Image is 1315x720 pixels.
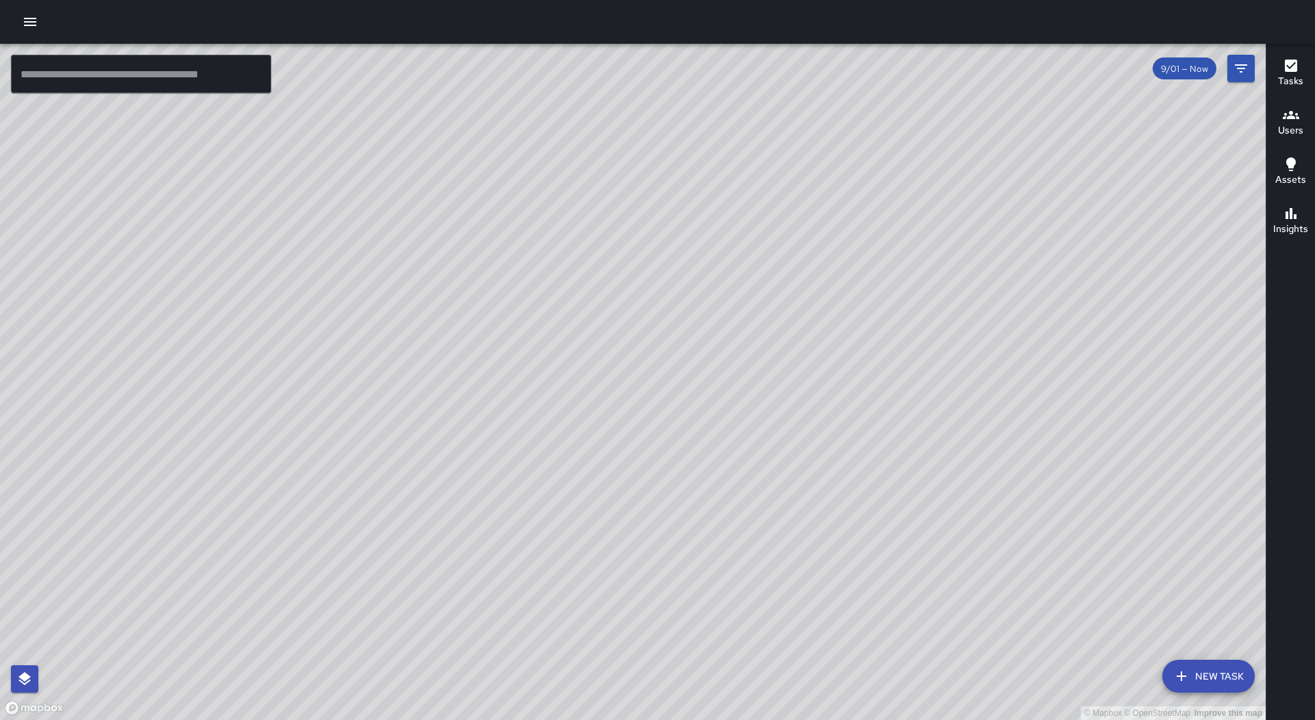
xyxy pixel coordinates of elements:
h6: Users [1278,123,1303,138]
span: 9/01 — Now [1153,63,1216,75]
button: Assets [1266,148,1315,197]
button: Tasks [1266,49,1315,99]
h6: Assets [1275,172,1306,188]
button: Insights [1266,197,1315,246]
button: Filters [1227,55,1255,82]
button: Users [1266,99,1315,148]
h6: Tasks [1278,74,1303,89]
h6: Insights [1273,222,1308,237]
button: New Task [1162,660,1255,693]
